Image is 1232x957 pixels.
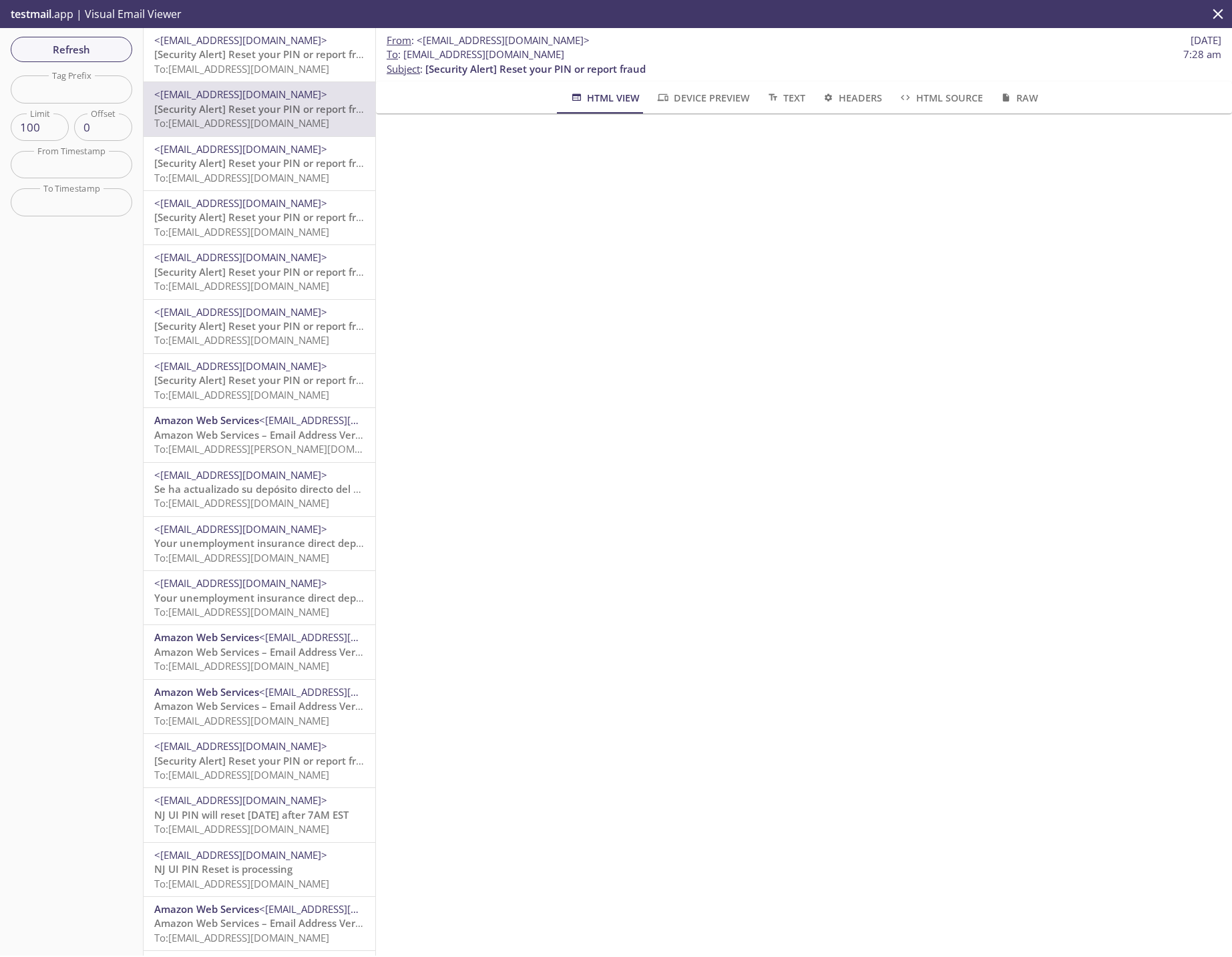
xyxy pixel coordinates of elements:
[154,62,329,75] span: To: [EMAIL_ADDRESS][DOMAIN_NAME]
[154,225,329,238] span: To: [EMAIL_ADDRESS][DOMAIN_NAME]
[154,699,749,713] span: Amazon Web Services – Email Address Verification Request in region [GEOGRAPHIC_DATA] ([GEOGRAPHIC...
[387,47,1221,76] p: :
[154,714,329,727] span: To: [EMAIL_ADDRESS][DOMAIN_NAME]
[154,536,438,550] span: Your unemployment insurance direct deposit was updated
[144,28,375,951] nav: emails
[821,89,882,106] span: Headers
[154,931,329,944] span: To: [EMAIL_ADDRESS][DOMAIN_NAME]
[154,265,375,278] span: [Security Alert] Reset your PIN or report fraud
[154,250,327,264] span: <[EMAIL_ADDRESS][DOMAIN_NAME]>
[144,897,375,950] div: Amazon Web Services<[EMAIL_ADDRESS][DOMAIN_NAME]>Amazon Web Services – Email Address Verification...
[259,630,432,644] span: <[EMAIL_ADDRESS][DOMAIN_NAME]>
[144,843,375,896] div: <[EMAIL_ADDRESS][DOMAIN_NAME]>NJ UI PIN Reset is processingTo:[EMAIL_ADDRESS][DOMAIN_NAME]
[898,89,982,106] span: HTML Source
[154,551,329,564] span: To: [EMAIL_ADDRESS][DOMAIN_NAME]
[154,442,406,455] span: To: [EMAIL_ADDRESS][PERSON_NAME][DOMAIN_NAME]
[154,902,259,916] span: Amazon Web Services
[144,571,375,624] div: <[EMAIL_ADDRESS][DOMAIN_NAME]>Your unemployment insurance direct deposit was updatedTo:[EMAIL_ADD...
[154,685,259,699] span: Amazon Web Services
[154,739,327,753] span: <[EMAIL_ADDRESS][DOMAIN_NAME]>
[259,413,432,427] span: <[EMAIL_ADDRESS][DOMAIN_NAME]>
[154,822,329,835] span: To: [EMAIL_ADDRESS][DOMAIN_NAME]
[144,137,375,190] div: <[EMAIL_ADDRESS][DOMAIN_NAME]>[Security Alert] Reset your PIN or report fraudTo:[EMAIL_ADDRESS][D...
[259,685,432,699] span: <[EMAIL_ADDRESS][DOMAIN_NAME]>
[144,191,375,244] div: <[EMAIL_ADDRESS][DOMAIN_NAME]>[Security Alert] Reset your PIN or report fraudTo:[EMAIL_ADDRESS][D...
[154,645,749,658] span: Amazon Web Services – Email Address Verification Request in region [GEOGRAPHIC_DATA] ([GEOGRAPHIC...
[154,47,375,61] span: [Security Alert] Reset your PIN or report fraud
[154,171,329,184] span: To: [EMAIL_ADDRESS][DOMAIN_NAME]
[570,89,640,106] span: HTML View
[144,300,375,353] div: <[EMAIL_ADDRESS][DOMAIN_NAME]>[Security Alert] Reset your PIN or report fraudTo:[EMAIL_ADDRESS][D...
[999,89,1038,106] span: Raw
[154,793,327,807] span: <[EMAIL_ADDRESS][DOMAIN_NAME]>
[154,359,327,373] span: <[EMAIL_ADDRESS][DOMAIN_NAME]>
[154,388,329,401] span: To: [EMAIL_ADDRESS][DOMAIN_NAME]
[154,591,438,604] span: Your unemployment insurance direct deposit was updated
[417,33,590,47] span: <[EMAIL_ADDRESS][DOMAIN_NAME]>
[154,630,259,644] span: Amazon Web Services
[11,37,132,62] button: Refresh
[154,373,375,387] span: [Security Alert] Reset your PIN or report fraud
[656,89,749,106] span: Device Preview
[154,468,327,482] span: <[EMAIL_ADDRESS][DOMAIN_NAME]>
[144,734,375,787] div: <[EMAIL_ADDRESS][DOMAIN_NAME]>[Security Alert] Reset your PIN or report fraudTo:[EMAIL_ADDRESS][D...
[154,848,327,862] span: <[EMAIL_ADDRESS][DOMAIN_NAME]>
[154,319,375,333] span: [Security Alert] Reset your PIN or report fraud
[154,305,327,319] span: <[EMAIL_ADDRESS][DOMAIN_NAME]>
[144,680,375,733] div: Amazon Web Services<[EMAIL_ADDRESS][DOMAIN_NAME]>Amazon Web Services – Email Address Verification...
[144,517,375,570] div: <[EMAIL_ADDRESS][DOMAIN_NAME]>Your unemployment insurance direct deposit was updatedTo:[EMAIL_ADD...
[154,116,329,130] span: To: [EMAIL_ADDRESS][DOMAIN_NAME]
[154,877,329,890] span: To: [EMAIL_ADDRESS][DOMAIN_NAME]
[154,413,259,427] span: Amazon Web Services
[154,102,375,116] span: [Security Alert] Reset your PIN or report fraud
[144,625,375,679] div: Amazon Web Services<[EMAIL_ADDRESS][DOMAIN_NAME]>Amazon Web Services – Email Address Verification...
[144,788,375,841] div: <[EMAIL_ADDRESS][DOMAIN_NAME]>NJ UI PIN will reset [DATE] after 7AM ESTTo:[EMAIL_ADDRESS][DOMAIN_...
[387,33,590,47] span: :
[154,576,327,590] span: <[EMAIL_ADDRESS][DOMAIN_NAME]>
[154,768,329,781] span: To: [EMAIL_ADDRESS][DOMAIN_NAME]
[766,89,805,106] span: Text
[144,245,375,299] div: <[EMAIL_ADDRESS][DOMAIN_NAME]>[Security Alert] Reset your PIN or report fraudTo:[EMAIL_ADDRESS][D...
[154,522,327,536] span: <[EMAIL_ADDRESS][DOMAIN_NAME]>
[144,354,375,407] div: <[EMAIL_ADDRESS][DOMAIN_NAME]>[Security Alert] Reset your PIN or report fraudTo:[EMAIL_ADDRESS][D...
[387,33,411,47] span: From
[387,47,398,61] span: To
[154,428,749,441] span: Amazon Web Services – Email Address Verification Request in region [GEOGRAPHIC_DATA] ([GEOGRAPHIC...
[144,28,375,81] div: <[EMAIL_ADDRESS][DOMAIN_NAME]>[Security Alert] Reset your PIN or report fraudTo:[EMAIL_ADDRESS][D...
[1183,47,1221,61] span: 7:28 am
[154,33,327,47] span: <[EMAIL_ADDRESS][DOMAIN_NAME]>
[259,902,432,916] span: <[EMAIL_ADDRESS][DOMAIN_NAME]>
[425,62,646,75] span: [Security Alert] Reset your PIN or report fraud
[154,916,749,930] span: Amazon Web Services – Email Address Verification Request in region [GEOGRAPHIC_DATA] ([GEOGRAPHIC...
[154,862,292,876] span: NJ UI PIN Reset is processing
[154,279,329,293] span: To: [EMAIL_ADDRESS][DOMAIN_NAME]
[154,659,329,673] span: To: [EMAIL_ADDRESS][DOMAIN_NAME]
[11,7,51,21] span: testmail
[154,210,375,224] span: [Security Alert] Reset your PIN or report fraud
[144,408,375,461] div: Amazon Web Services<[EMAIL_ADDRESS][DOMAIN_NAME]>Amazon Web Services – Email Address Verification...
[144,82,375,136] div: <[EMAIL_ADDRESS][DOMAIN_NAME]>[Security Alert] Reset your PIN or report fraudTo:[EMAIL_ADDRESS][D...
[154,496,329,510] span: To: [EMAIL_ADDRESS][DOMAIN_NAME]
[21,41,122,58] span: Refresh
[387,62,420,75] span: Subject
[154,196,327,210] span: <[EMAIL_ADDRESS][DOMAIN_NAME]>
[154,156,375,170] span: [Security Alert] Reset your PIN or report fraud
[387,47,564,61] span: : [EMAIL_ADDRESS][DOMAIN_NAME]
[154,482,456,496] span: Se ha actualizado su depósito directo del seguro de desempleo
[154,333,329,347] span: To: [EMAIL_ADDRESS][DOMAIN_NAME]
[144,463,375,516] div: <[EMAIL_ADDRESS][DOMAIN_NAME]>Se ha actualizado su depósito directo del seguro de desempleoTo:[EM...
[154,605,329,618] span: To: [EMAIL_ADDRESS][DOMAIN_NAME]
[154,87,327,101] span: <[EMAIL_ADDRESS][DOMAIN_NAME]>
[154,754,375,767] span: [Security Alert] Reset your PIN or report fraud
[1191,33,1221,47] span: [DATE]
[154,808,349,821] span: NJ UI PIN will reset [DATE] after 7AM EST
[154,142,327,156] span: <[EMAIL_ADDRESS][DOMAIN_NAME]>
